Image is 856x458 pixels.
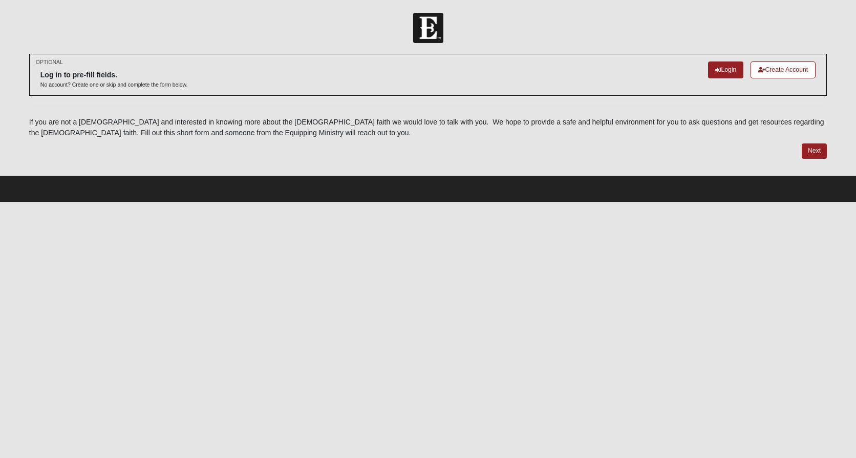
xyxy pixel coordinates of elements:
[751,61,816,78] a: Create Account
[413,13,443,43] img: Church of Eleven22 Logo
[29,117,827,138] p: If you are not a [DEMOGRAPHIC_DATA] and interested in knowing more about the [DEMOGRAPHIC_DATA] f...
[40,71,188,79] h6: Log in to pre-fill fields.
[36,58,63,66] small: OPTIONAL
[40,81,188,89] p: No account? Create one or skip and complete the form below.
[802,143,827,158] a: Next
[708,61,743,78] a: Login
